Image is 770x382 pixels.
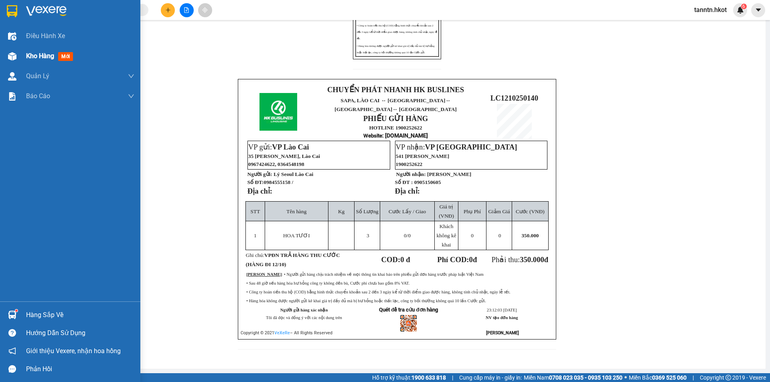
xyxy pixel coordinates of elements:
div: Phản hồi [26,363,134,375]
span: | [452,373,453,382]
strong: NV tạo đơn hàng [486,315,518,320]
span: 350.000 [520,255,544,264]
span: 0905150605 [414,179,441,185]
span: ⚪️ [624,376,627,379]
img: warehouse-icon [8,72,16,81]
span: Phụ Phí [464,208,481,214]
span: 0 [498,232,501,238]
span: VP nhận: [396,143,517,151]
span: 0984555158 / [263,179,293,185]
span: down [128,93,134,99]
span: Ghi chú: [246,252,340,267]
span: SAPA, LÀO CAI ↔ [GEOGRAPHIC_DATA] [334,97,456,112]
span: • Công ty hoàn tiền thu hộ (COD) bằng hình thức chuyển khoản sau 2 đến 3 ngày kể từ thời điểm gia... [246,290,510,294]
span: • Sau 48 giờ nếu hàng hóa hư hỏng công ty không đền bù, Cước phí chưa bao gồm 8% VAT. [246,281,409,285]
button: caret-down [751,3,765,17]
span: LC1210250140 [490,94,538,102]
img: warehouse-icon [8,52,16,61]
span: Copyright © 2021 – All Rights Reserved [241,330,332,336]
strong: Quét để tra cứu đơn hàng [379,307,438,313]
button: plus [161,3,175,17]
div: Hướng dẫn sử dụng [26,327,134,339]
strong: Người gửi hàng xác nhận [280,308,328,312]
span: ↔ [GEOGRAPHIC_DATA] [392,106,457,112]
span: • Hàng hóa không được người gửi kê khai giá trị đầy đủ mà bị hư hỏng hoặc thất lạc, công ty bồi t... [357,44,434,54]
span: Báo cáo [26,91,50,101]
span: 1900252622 [396,161,423,167]
span: ↔ [GEOGRAPHIC_DATA] [334,97,456,112]
span: Cước Lấy / Giao [389,208,426,214]
span: 35 [PERSON_NAME], Lào Cai [248,153,320,159]
span: Phải thu: [492,255,549,264]
span: VP gửi: [248,143,309,151]
span: • Công ty hoàn tiền thu hộ (COD) bằng hình thức chuyển khoản sau 2 đến 3 ngày kể từ thời điểm gia... [357,24,437,40]
span: Số Lượng [356,208,379,214]
span: 0967424622, 0364548198 [248,161,304,167]
span: 1 [254,232,257,238]
span: VP [GEOGRAPHIC_DATA] [425,143,517,151]
strong: CHUYỂN PHÁT NHANH HK BUSLINES [327,85,464,94]
span: STT [251,208,260,214]
span: Kho hàng [26,52,54,60]
button: file-add [180,3,194,17]
span: Giá trị (VNĐ) [439,204,454,219]
span: VPĐN TRẢ HÀNG THU CƯỚC (HÀNG ĐI 12/10) [246,252,340,267]
span: tanntn.hkot [688,5,733,15]
span: aim [202,7,208,13]
span: Giới thiệu Vexere, nhận hoa hồng [26,346,121,356]
strong: 1900 633 818 [411,374,446,381]
sup: 1 [15,309,18,312]
span: 0 [469,255,473,264]
img: solution-icon [8,92,16,101]
strong: Địa chỉ: [395,187,420,195]
span: notification [8,347,16,355]
span: Tên hàng [286,208,306,214]
span: /0 [404,232,411,238]
span: đ [544,255,548,264]
div: Hàng sắp về [26,309,134,321]
span: 350.000 [521,232,539,238]
strong: [PERSON_NAME] [486,330,519,336]
a: VeXeRe [274,330,290,336]
span: Tôi đã đọc và đồng ý với các nội dung trên [266,315,342,320]
span: caret-down [755,6,762,14]
strong: Địa chỉ: [247,187,272,195]
button: aim [198,3,212,17]
span: mới [58,52,73,61]
strong: COD: [381,255,410,264]
span: 0 [471,232,474,238]
span: Hỗ trợ kỹ thuật: [372,373,446,382]
span: Giảm Giá [488,208,510,214]
span: Cung cấp máy in - giấy in: [459,373,522,382]
span: 0 [404,232,407,238]
span: | [693,373,694,382]
span: Điều hành xe [26,31,65,41]
span: Miền Bắc [629,373,687,382]
strong: Người gửi: [247,171,272,177]
strong: Số ĐT : [395,179,413,185]
span: 6 [742,4,745,9]
span: plus [165,7,171,13]
strong: [PERSON_NAME] [246,272,282,277]
img: icon-new-feature [737,6,744,14]
span: down [128,73,134,79]
span: Khách không kê khai [436,223,456,248]
span: • Hàng hóa không được người gửi kê khai giá trị đầy đủ mà bị hư hỏng hoặc thất lạc, công ty bồi t... [246,299,486,303]
span: Miền Nam [524,373,622,382]
span: copyright [725,375,731,380]
strong: PHIẾU GỬI HÀNG [363,114,428,123]
sup: 6 [741,4,747,9]
strong: 0369 525 060 [652,374,687,381]
span: question-circle [8,329,16,337]
img: warehouse-icon [8,311,16,319]
strong: Phí COD: đ [437,255,477,264]
span: Website [363,133,382,139]
span: message [8,365,16,373]
strong: HOTLINE 1900252622 [369,125,422,131]
span: 23:12:03 [DATE] [487,308,517,312]
strong: 0708 023 035 - 0935 103 250 [549,374,622,381]
span: [PERSON_NAME] [427,171,471,177]
span: Quản Lý [26,71,49,81]
strong: Người nhận: [396,171,426,177]
strong: : [DOMAIN_NAME] [363,132,428,139]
